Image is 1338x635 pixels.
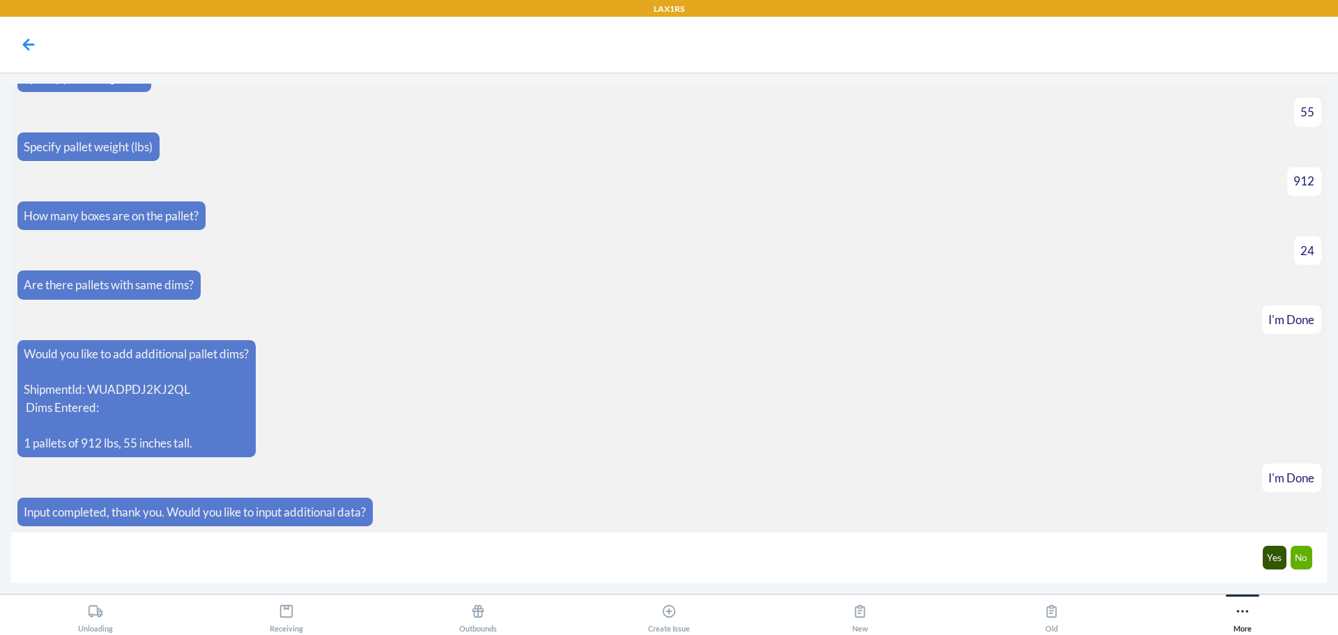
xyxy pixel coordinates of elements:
[1293,174,1314,188] span: 912
[459,598,497,633] div: Outbounds
[955,595,1146,633] button: Old
[383,595,574,633] button: Outbounds
[648,598,690,633] div: Create Issue
[1044,598,1059,633] div: Old
[24,345,249,363] p: Would you like to add additional pallet dims?
[191,595,382,633] button: Receiving
[24,276,194,294] p: Are there pallets with same dims?
[1300,243,1314,258] span: 24
[764,595,955,633] button: New
[1291,546,1313,569] button: No
[24,381,249,416] p: ShipmentId: WUADPDJ2KJ2QL Dims Entered:
[270,598,303,633] div: Receiving
[654,3,684,15] p: LAX1RS
[1268,470,1314,485] span: I'm Done
[574,595,764,633] button: Create Issue
[78,598,113,633] div: Unloading
[852,598,868,633] div: New
[1263,546,1287,569] button: Yes
[24,503,366,521] p: Input completed, thank you. Would you like to input additional data?
[1268,312,1314,327] span: I'm Done
[1233,598,1252,633] div: More
[1300,105,1314,119] span: 55
[24,207,199,225] p: How many boxes are on the pallet?
[1147,595,1338,633] button: More
[24,434,249,452] p: 1 pallets of 912 lbs, 55 inches tall.
[24,138,153,156] p: Specify pallet weight (lbs)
